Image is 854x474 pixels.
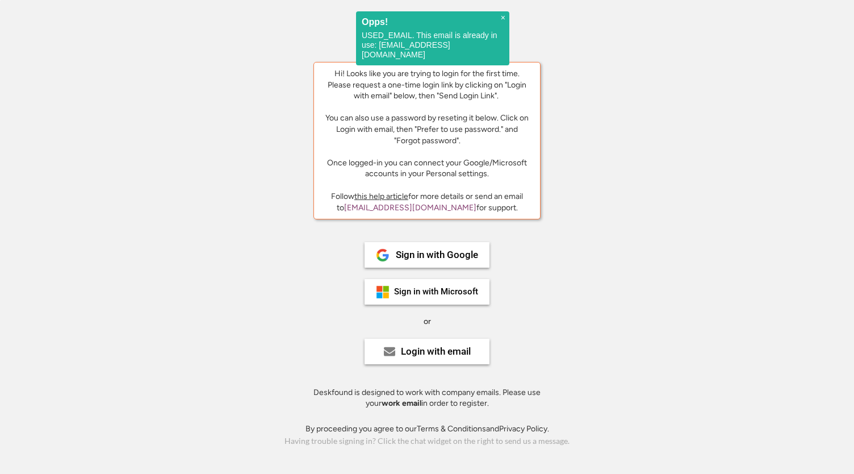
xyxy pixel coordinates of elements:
[499,424,549,434] a: Privacy Policy.
[396,250,478,260] div: Sign in with Google
[401,347,471,356] div: Login with email
[417,424,486,434] a: Terms & Conditions
[344,203,476,213] a: [EMAIL_ADDRESS][DOMAIN_NAME]
[394,288,478,296] div: Sign in with Microsoft
[362,17,504,27] h2: Opps!
[299,387,555,409] div: Deskfound is designed to work with company emails. Please use your in order to register.
[323,68,531,180] div: Hi! Looks like you are trying to login for the first time. Please request a one-time login link b...
[305,423,549,435] div: By proceeding you agree to our and
[362,31,504,60] p: USED_EMAIL. This email is already in use: [EMAIL_ADDRESS][DOMAIN_NAME]
[376,285,390,299] img: ms-symbollockup_mssymbol_19.png
[323,191,531,213] div: Follow for more details or send an email to for support.
[354,192,408,201] a: this help article
[376,248,390,262] img: 1024px-Google__G__Logo.svg.png
[424,316,431,327] div: or
[501,13,505,23] span: ×
[382,398,421,408] strong: work email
